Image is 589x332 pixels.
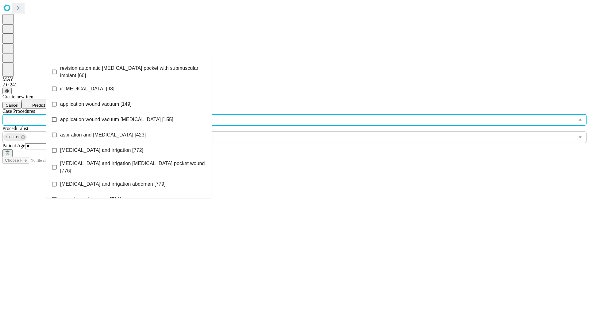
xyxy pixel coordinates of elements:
[60,85,114,93] span: ir [MEDICAL_DATA] [98]
[2,88,12,94] button: @
[2,77,587,82] div: MAY
[2,126,28,131] span: Proceduralist
[60,196,121,203] span: wound vac placement [784]
[21,100,50,109] button: Predict
[60,116,173,123] span: application wound vacuum [MEDICAL_DATA] [155]
[2,82,587,88] div: 2.0.241
[576,116,584,124] button: Close
[5,89,9,93] span: @
[576,133,584,141] button: Open
[60,65,207,79] span: revision automatic [MEDICAL_DATA] pocket with submuscular implant [60]
[60,131,146,139] span: aspiration and [MEDICAL_DATA] [423]
[2,102,21,109] button: Cancel
[60,180,166,188] span: [MEDICAL_DATA] and irrigation abdomen [779]
[2,109,35,114] span: Scheduled Procedure
[6,103,18,108] span: Cancel
[2,143,25,148] span: Patient Age
[60,101,132,108] span: application wound vacuum [149]
[60,160,207,175] span: [MEDICAL_DATA] and irrigation [MEDICAL_DATA] pocket wound [776]
[60,147,143,154] span: [MEDICAL_DATA] and irrigation [772]
[2,94,35,99] span: Create new item
[3,133,27,141] div: 1000512
[32,103,45,108] span: Predict
[3,134,22,141] span: 1000512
